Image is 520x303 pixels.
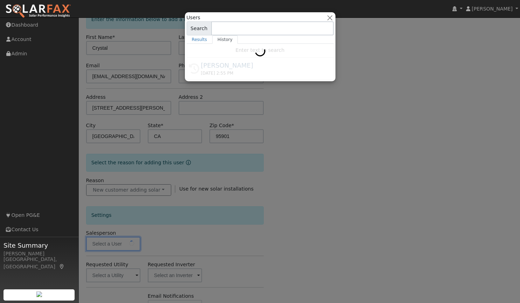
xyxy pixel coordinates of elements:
div: [PERSON_NAME] [4,250,75,257]
a: Results [187,35,213,44]
span: Site Summary [4,241,75,250]
img: retrieve [36,291,42,297]
img: SolarFax [5,4,71,19]
span: [PERSON_NAME] [472,6,513,12]
a: History [212,35,238,44]
span: Users [187,14,200,21]
span: Search [187,21,212,35]
div: [GEOGRAPHIC_DATA], [GEOGRAPHIC_DATA] [4,256,75,270]
a: Map [59,264,65,269]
